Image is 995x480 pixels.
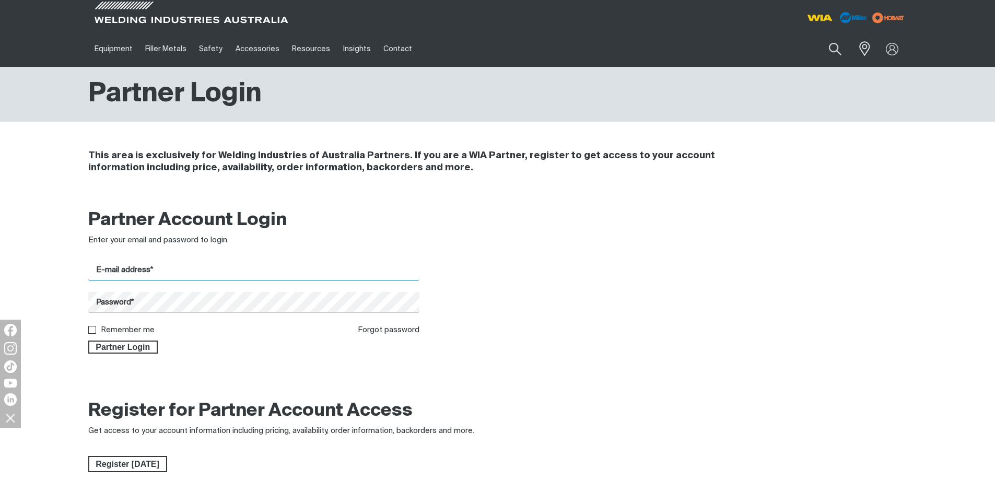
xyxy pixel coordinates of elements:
img: YouTube [4,379,17,388]
img: hide socials [2,409,19,427]
a: Filler Metals [139,31,193,67]
h2: Partner Account Login [88,209,420,232]
a: Insights [336,31,377,67]
div: Enter your email and password to login. [88,235,420,247]
nav: Main [88,31,703,67]
img: miller [869,10,907,26]
span: Partner Login [89,341,157,354]
h2: Register for Partner Account Access [88,400,413,423]
h4: This area is exclusively for Welding Industries of Australia Partners. If you are a WIA Partner, ... [88,150,768,174]
a: Contact [377,31,418,67]
a: Forgot password [358,326,419,334]
img: LinkedIn [4,393,17,406]
h1: Partner Login [88,77,262,111]
button: Partner Login [88,341,158,354]
a: Safety [193,31,229,67]
a: Accessories [229,31,286,67]
a: Register Today [88,456,167,473]
img: Facebook [4,324,17,336]
label: Remember me [101,326,155,334]
img: Instagram [4,342,17,355]
button: Search products [817,37,853,61]
span: Get access to your account information including pricing, availability, order information, backor... [88,427,474,435]
img: TikTok [4,360,17,373]
a: Resources [286,31,336,67]
input: Product name or item number... [804,37,852,61]
a: Equipment [88,31,139,67]
span: Register [DATE] [89,456,166,473]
